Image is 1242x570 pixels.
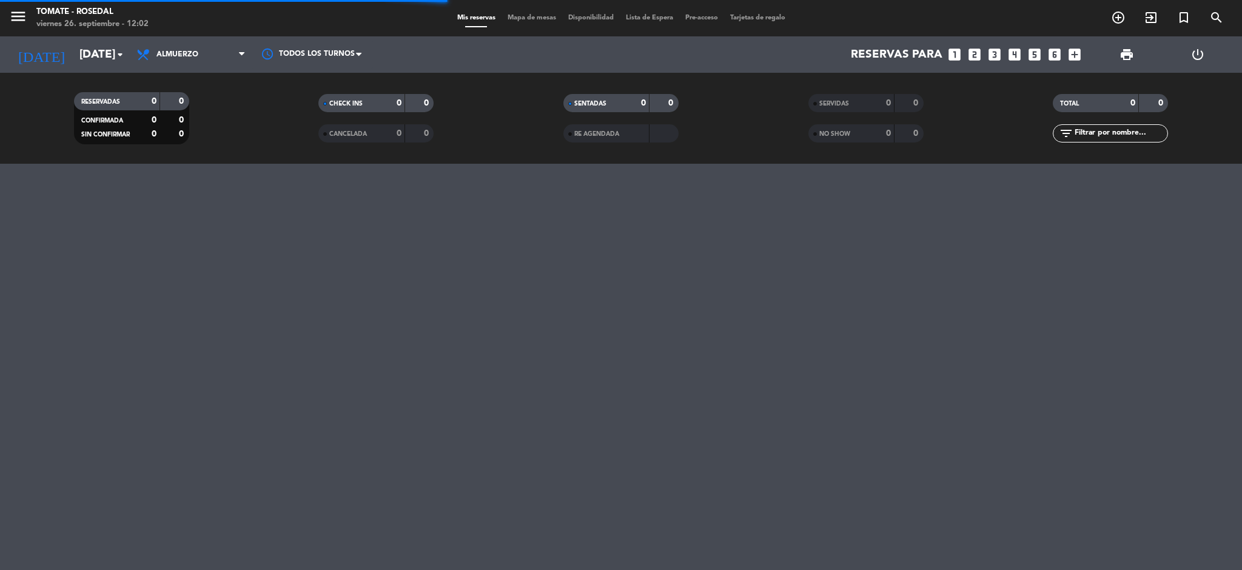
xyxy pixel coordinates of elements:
[679,15,724,21] span: Pre-acceso
[1067,47,1083,62] i: add_box
[179,97,186,106] strong: 0
[1130,99,1135,107] strong: 0
[502,15,562,21] span: Mapa de mesas
[329,101,363,107] span: CHECK INS
[152,116,156,124] strong: 0
[886,99,891,107] strong: 0
[81,118,123,124] span: CONFIRMADA
[81,132,130,138] span: SIN CONFIRMAR
[574,131,619,137] span: RE AGENDADA
[886,129,891,138] strong: 0
[947,47,962,62] i: looks_one
[1177,10,1191,25] i: turned_in_not
[36,6,149,18] div: Tomate - Rosedal
[36,18,149,30] div: viernes 26. septiembre - 12:02
[81,99,120,105] span: RESERVADAS
[1144,10,1158,25] i: exit_to_app
[179,130,186,138] strong: 0
[724,15,791,21] span: Tarjetas de regalo
[451,15,502,21] span: Mis reservas
[1119,47,1134,62] span: print
[1190,47,1205,62] i: power_settings_new
[329,131,367,137] span: CANCELADA
[967,47,982,62] i: looks_two
[1007,47,1022,62] i: looks_4
[641,99,646,107] strong: 0
[179,116,186,124] strong: 0
[913,129,921,138] strong: 0
[1060,101,1079,107] span: TOTAL
[987,47,1002,62] i: looks_3
[1073,127,1167,140] input: Filtrar por nombre...
[1027,47,1042,62] i: looks_5
[113,47,127,62] i: arrow_drop_down
[152,97,156,106] strong: 0
[424,99,431,107] strong: 0
[620,15,679,21] span: Lista de Espera
[9,7,27,25] i: menu
[1209,10,1224,25] i: search
[1111,10,1126,25] i: add_circle_outline
[819,101,849,107] span: SERVIDAS
[1047,47,1062,62] i: looks_6
[1162,36,1233,73] div: LOG OUT
[1158,99,1166,107] strong: 0
[152,130,156,138] strong: 0
[424,129,431,138] strong: 0
[851,48,942,61] span: Reservas para
[562,15,620,21] span: Disponibilidad
[156,50,198,59] span: Almuerzo
[397,99,401,107] strong: 0
[1059,126,1073,141] i: filter_list
[668,99,676,107] strong: 0
[397,129,401,138] strong: 0
[913,99,921,107] strong: 0
[819,131,850,137] span: NO SHOW
[574,101,606,107] span: SENTADAS
[9,41,73,68] i: [DATE]
[9,7,27,30] button: menu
